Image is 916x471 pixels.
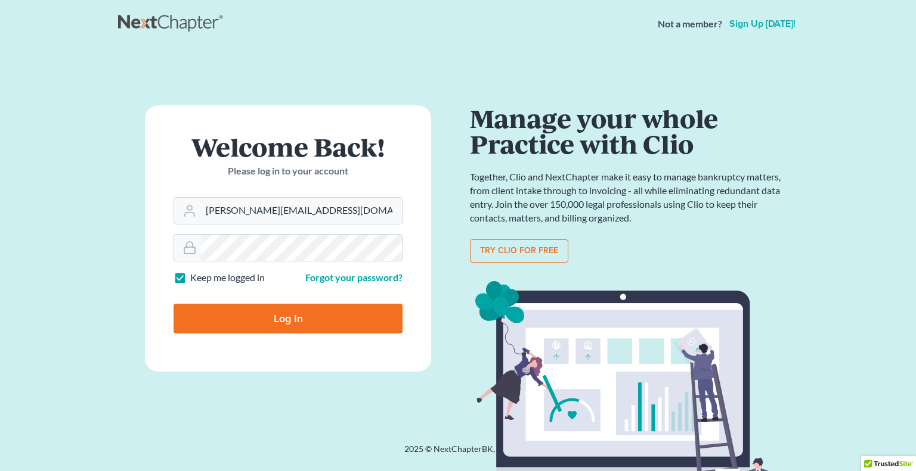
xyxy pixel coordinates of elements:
[118,443,798,464] div: 2025 © NextChapterBK, INC
[174,134,403,160] h1: Welcome Back!
[174,304,403,333] input: Log In
[190,271,265,285] label: Keep me logged in
[658,17,722,31] strong: Not a member?
[305,272,403,283] a: Forgot your password?
[201,198,402,224] input: Email Address
[470,170,786,224] p: Together, Clio and NextChapter make it easy to manage bankruptcy matters, from client intake thro...
[470,239,568,263] a: Try clio for free
[727,19,798,29] a: Sign up [DATE]!
[174,164,403,178] p: Please log in to your account
[470,105,786,156] h1: Manage your whole Practice with Clio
